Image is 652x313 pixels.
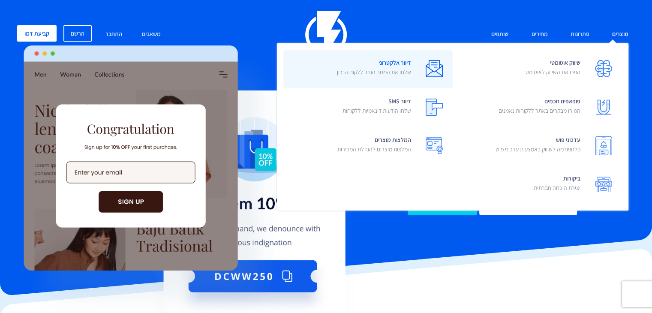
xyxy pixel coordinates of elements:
[534,184,580,192] p: יצירת הוכחה חברתית
[499,95,580,119] span: פופאפים חכמים
[496,133,580,158] span: עדכוני פוש
[343,106,411,115] p: שלחו הודעות דינאמיות ללקוחות
[337,133,411,158] span: המלצות מוצרים
[606,25,635,44] a: מוצרים
[99,25,129,44] a: התחבר
[534,172,580,196] span: ביקורות
[496,145,580,153] p: פלטפורמה לשיווק באמצעות עדכוני פוש
[524,56,580,81] span: שיווק אוטומטי
[135,25,167,44] a: משאבים
[17,25,57,42] a: קביעת דמו
[63,25,92,42] a: הרשם
[499,106,580,115] p: המירו מבקרים באתר ללקוחות נאמנים
[283,50,453,88] a: דיוור אלקטרונישלחו את המסר הנכון ללקוח הנכון
[453,127,622,166] a: עדכוני פושפלטפורמה לשיווק באמצעות עדכוני פוש
[453,50,622,88] a: שיווק אוטומטיהפכו את השיווק לאוטומטי
[337,145,411,153] p: המלצות מוצרים להגדלת המכירות
[283,127,453,166] a: המלצות מוצריםהמלצות מוצרים להגדלת המכירות
[337,56,411,81] span: דיוור אלקטרוני
[524,68,580,76] p: הפכו את השיווק לאוטומטי
[337,68,411,76] p: שלחו את המסר הנכון ללקוח הנכון
[453,166,622,204] a: ביקורותיצירת הוכחה חברתית
[453,88,622,127] a: פופאפים חכמיםהמירו מבקרים באתר ללקוחות נאמנים
[564,25,596,44] a: פתרונות
[283,88,453,127] a: דיוור SMSשלחו הודעות דינאמיות ללקוחות
[485,25,515,44] a: שותפים
[343,95,411,119] span: דיוור SMS
[525,25,554,44] a: מחירים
